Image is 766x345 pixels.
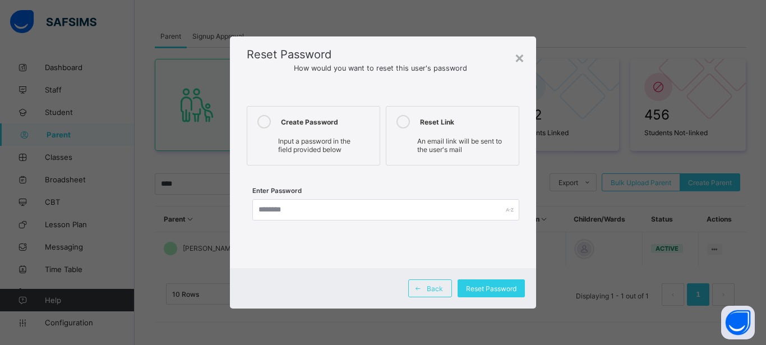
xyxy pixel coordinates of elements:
span: How would you want to reset this user's password [247,64,519,72]
span: Reset Password [247,48,331,61]
span: Input a password in the field provided below [278,137,350,154]
div: Create Password [281,115,374,128]
span: An email link will be sent to the user's mail [417,137,502,154]
span: Reset Password [466,284,516,293]
div: × [514,48,525,67]
div: Reset Link [420,115,513,128]
button: Open asap [721,306,755,339]
label: Enter Password [252,187,302,195]
span: Back [427,284,443,293]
